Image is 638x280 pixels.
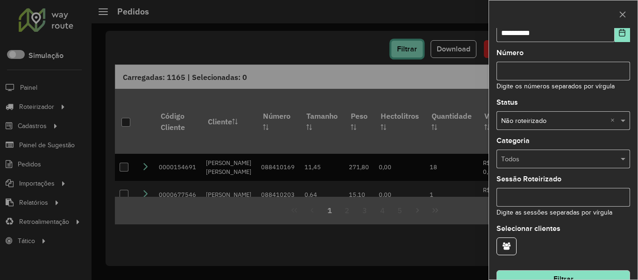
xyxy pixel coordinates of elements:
[496,47,524,58] label: Número
[496,223,560,234] label: Selecionar clientes
[496,83,615,90] small: Digite os números separados por vírgula
[496,97,518,108] label: Status
[496,209,612,216] small: Digite as sessões separadas por vírgula
[615,23,630,42] button: Choose Date
[496,135,530,146] label: Categoria
[496,173,561,185] label: Sessão Roteirizado
[610,116,618,126] span: Clear all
